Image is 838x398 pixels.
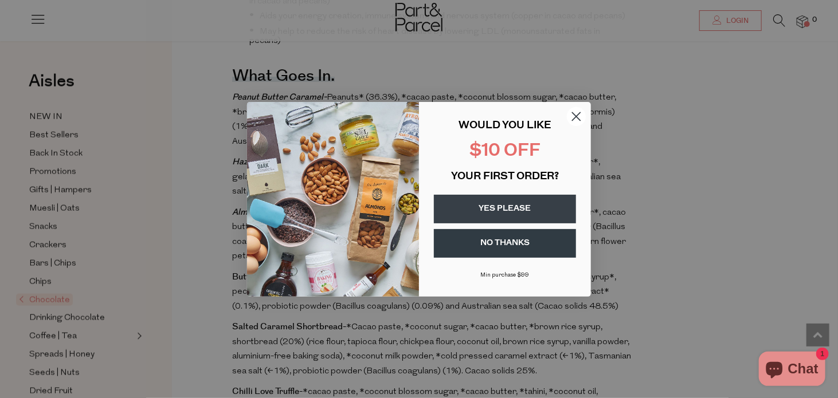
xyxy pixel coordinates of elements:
inbox-online-store-chat: Shopify online store chat [755,352,829,389]
button: NO THANKS [434,229,576,258]
span: $10 OFF [469,143,541,160]
img: 43fba0fb-7538-40bc-babb-ffb1a4d097bc.jpeg [247,102,419,297]
button: YES PLEASE [434,195,576,223]
span: YOUR FIRST ORDER? [451,172,559,182]
span: WOULD YOU LIKE [459,121,551,131]
span: Min purchase $99 [481,272,530,278]
button: Close dialog [566,107,586,127]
